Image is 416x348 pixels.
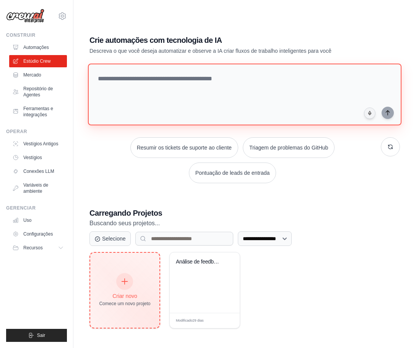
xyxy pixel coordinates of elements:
a: Mercado [9,69,67,81]
font: Mercado [23,72,41,78]
button: Triagem de problemas do GitHub [243,137,335,158]
font: Operar [6,129,27,134]
a: Uso [9,214,67,226]
font: Crie automações com tecnologia de IA [89,36,222,44]
a: Automações [9,41,67,54]
button: Pontuação de leads de entrada [189,163,276,183]
font: Comece um novo projeto [99,301,150,306]
font: Análise de feedback do cliente e produção... [176,259,275,265]
button: Clique para falar sobre sua ideia de automação [364,107,375,119]
a: Estúdio Crew [9,55,67,67]
a: Vestígios Antigos [9,138,67,150]
a: Configurações [9,228,67,240]
font: Vestígios [23,155,42,160]
font: Uso [23,218,31,223]
div: Análise de feedback do cliente e insights do produto [176,259,222,265]
button: Receba novas sugestões [381,137,400,156]
font: Repositório de Agentes [23,86,53,98]
a: Repositório de Agentes [9,83,67,101]
font: Sair [37,333,45,338]
font: Vestígios Antigos [23,141,58,146]
a: Vestígios [9,151,67,164]
font: Carregando Projetos [89,209,162,217]
font: Descreva o que você deseja automatizar e observe a IA criar fluxos de trabalho inteligentes para ... [89,48,331,54]
font: Modificado [176,319,193,322]
button: Recursos [9,242,67,254]
font: Gerenciar [6,205,36,211]
font: Ferramentas e integrações [23,106,53,117]
img: Logotipo [6,9,44,23]
button: Resumir os tickets de suporte ao cliente [130,137,238,158]
a: Variáveis ​​de ambiente [9,179,67,197]
button: Selecione [89,231,131,246]
font: Estúdio Crew [23,59,50,64]
font: Recursos [23,245,43,250]
font: Construir [6,33,36,38]
font: Buscando seus projetos... [89,220,160,226]
font: Conexões LLM [23,169,54,174]
font: Variáveis ​​de ambiente [23,182,48,194]
a: Conexões LLM [9,165,67,177]
font: Selecione [102,236,126,242]
font: Pontuação de leads de entrada [195,170,270,176]
font: Configurações [23,231,53,237]
font: Triagem de problemas do GitHub [249,145,328,151]
iframe: Chat Widget [378,311,416,348]
div: Widget de chat [378,311,416,348]
font: 29 dias [193,319,204,322]
font: Resumir os tickets de suporte ao cliente [137,145,232,151]
button: Sair [6,329,67,342]
font: Editar [218,319,228,323]
a: Ferramentas e integrações [9,102,67,121]
font: Criar novo [112,293,137,299]
font: Automações [23,45,49,50]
